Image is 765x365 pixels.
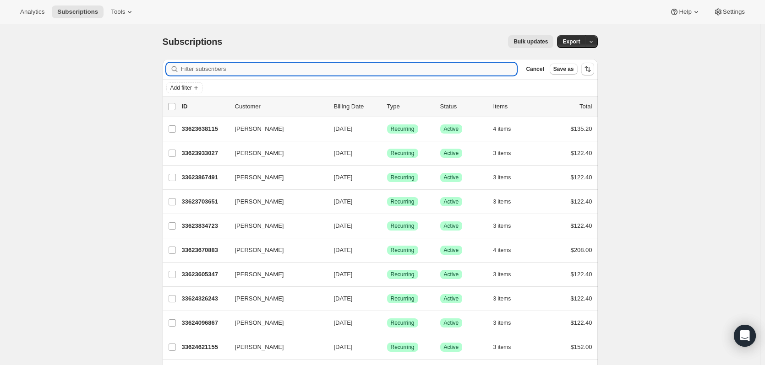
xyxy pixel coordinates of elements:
[334,247,353,253] span: [DATE]
[182,343,228,352] p: 33624621155
[182,102,592,111] div: IDCustomerBilling DateTypeStatusItemsTotal
[235,197,284,206] span: [PERSON_NAME]
[229,267,321,282] button: [PERSON_NAME]
[391,222,415,230] span: Recurring
[493,123,521,135] button: 4 items
[563,38,580,45] span: Export
[723,8,745,16] span: Settings
[235,343,284,352] span: [PERSON_NAME]
[493,271,511,278] span: 3 items
[522,64,547,75] button: Cancel
[182,270,228,279] p: 33623605347
[229,291,321,306] button: [PERSON_NAME]
[229,243,321,258] button: [PERSON_NAME]
[571,319,592,326] span: $122.40
[440,102,486,111] p: Status
[444,319,459,327] span: Active
[235,318,284,327] span: [PERSON_NAME]
[493,222,511,230] span: 3 items
[493,268,521,281] button: 3 items
[444,295,459,302] span: Active
[391,295,415,302] span: Recurring
[493,125,511,133] span: 4 items
[493,319,511,327] span: 3 items
[182,246,228,255] p: 33623670883
[15,5,50,18] button: Analytics
[52,5,104,18] button: Subscriptions
[493,195,521,208] button: 3 items
[182,294,228,303] p: 33624326243
[334,295,353,302] span: [DATE]
[229,146,321,161] button: [PERSON_NAME]
[235,221,284,231] span: [PERSON_NAME]
[493,147,521,160] button: 3 items
[229,219,321,233] button: [PERSON_NAME]
[444,150,459,157] span: Active
[571,198,592,205] span: $122.40
[391,150,415,157] span: Recurring
[493,220,521,232] button: 3 items
[334,125,353,132] span: [DATE]
[391,125,415,133] span: Recurring
[182,220,592,232] div: 33623834723[PERSON_NAME][DATE]SuccessRecurringSuccessActive3 items$122.40
[391,344,415,351] span: Recurring
[334,222,353,229] span: [DATE]
[111,8,125,16] span: Tools
[229,316,321,330] button: [PERSON_NAME]
[444,174,459,181] span: Active
[235,124,284,134] span: [PERSON_NAME]
[493,341,521,354] button: 3 items
[182,173,228,182] p: 33623867491
[182,102,228,111] p: ID
[334,344,353,350] span: [DATE]
[105,5,140,18] button: Tools
[387,102,433,111] div: Type
[493,292,521,305] button: 3 items
[182,244,592,257] div: 33623670883[PERSON_NAME][DATE]SuccessRecurringSuccessActive4 items$208.00
[571,247,592,253] span: $208.00
[526,65,544,73] span: Cancel
[182,292,592,305] div: 33624326243[PERSON_NAME][DATE]SuccessRecurringSuccessActive3 items$122.40
[571,174,592,181] span: $122.40
[57,8,98,16] span: Subscriptions
[493,247,511,254] span: 4 items
[182,195,592,208] div: 33623703651[PERSON_NAME][DATE]SuccessRecurringSuccessActive3 items$122.40
[391,198,415,205] span: Recurring
[20,8,44,16] span: Analytics
[514,38,548,45] span: Bulk updates
[235,149,284,158] span: [PERSON_NAME]
[579,102,592,111] p: Total
[444,222,459,230] span: Active
[182,341,592,354] div: 33624621155[PERSON_NAME][DATE]SuccessRecurringSuccessActive3 items$152.00
[493,295,511,302] span: 3 items
[182,197,228,206] p: 33623703651
[391,247,415,254] span: Recurring
[334,319,353,326] span: [DATE]
[229,340,321,354] button: [PERSON_NAME]
[571,222,592,229] span: $122.40
[493,344,511,351] span: 3 items
[182,147,592,160] div: 33623933027[PERSON_NAME][DATE]SuccessRecurringSuccessActive3 items$122.40
[182,124,228,134] p: 33623638115
[493,102,539,111] div: Items
[444,344,459,351] span: Active
[508,35,553,48] button: Bulk updates
[182,268,592,281] div: 33623605347[PERSON_NAME][DATE]SuccessRecurringSuccessActive3 items$122.40
[163,37,223,47] span: Subscriptions
[235,173,284,182] span: [PERSON_NAME]
[182,221,228,231] p: 33623834723
[493,150,511,157] span: 3 items
[581,63,594,75] button: Sort the results
[334,150,353,156] span: [DATE]
[493,174,511,181] span: 3 items
[493,198,511,205] span: 3 items
[182,123,592,135] div: 33623638115[PERSON_NAME][DATE]SuccessRecurringSuccessActive4 items$135.20
[391,174,415,181] span: Recurring
[334,102,380,111] p: Billing Date
[182,318,228,327] p: 33624096867
[444,125,459,133] span: Active
[550,64,578,75] button: Save as
[229,194,321,209] button: [PERSON_NAME]
[557,35,585,48] button: Export
[664,5,706,18] button: Help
